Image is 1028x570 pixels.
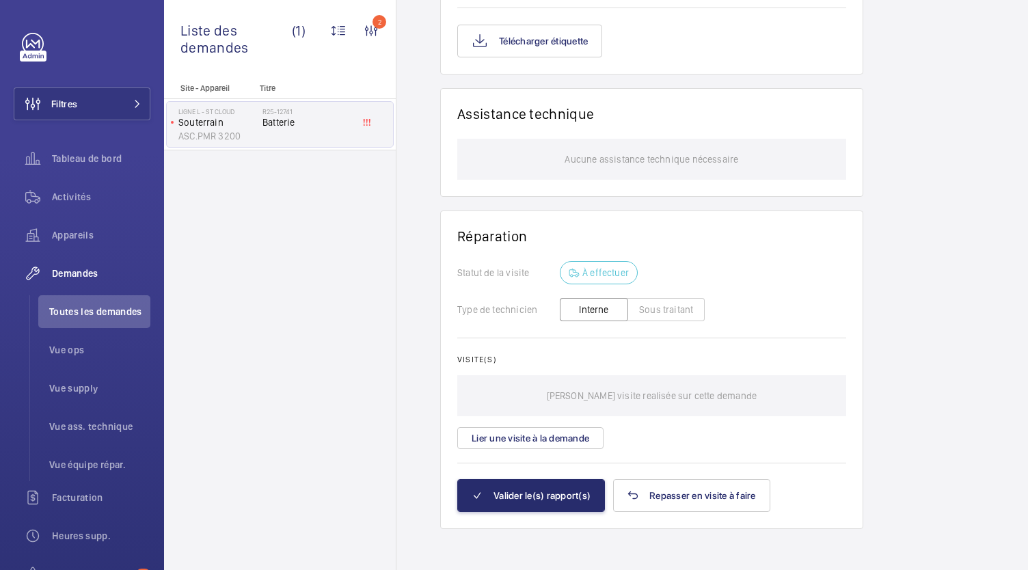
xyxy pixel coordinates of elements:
[582,266,629,280] p: À effectuer
[547,375,757,416] p: [PERSON_NAME] visite realisée sur cette demande
[52,529,150,543] span: Heures supp.
[565,139,738,180] p: Aucune assistance technique nécessaire
[178,129,257,143] p: ASC.PMR 3200
[457,355,846,364] h2: Visite(s)
[51,97,77,111] span: Filtres
[627,298,705,321] button: Sous traitant
[262,107,353,116] h2: R25-12741
[52,152,150,165] span: Tableau de bord
[178,107,257,116] p: Ligne L - ST CLOUD
[49,420,150,433] span: Vue ass. technique
[49,343,150,357] span: Vue ops
[49,458,150,472] span: Vue équipe répar.
[262,116,353,129] span: Batterie
[260,83,350,93] p: Titre
[164,83,254,93] p: Site - Appareil
[52,228,150,242] span: Appareils
[457,427,604,449] button: Lier une visite à la demande
[180,22,292,56] span: Liste des demandes
[457,105,594,122] h1: Assistance technique
[52,190,150,204] span: Activités
[457,479,605,512] button: Valider le(s) rapport(s)
[613,479,770,512] button: Repasser en visite à faire
[178,116,257,129] p: Souterrain
[49,381,150,395] span: Vue supply
[560,298,628,321] button: Interne
[49,305,150,318] span: Toutes les demandes
[457,25,602,57] button: Télécharger étiquette
[52,267,150,280] span: Demandes
[14,87,150,120] button: Filtres
[457,228,846,245] h1: Réparation
[52,491,150,504] span: Facturation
